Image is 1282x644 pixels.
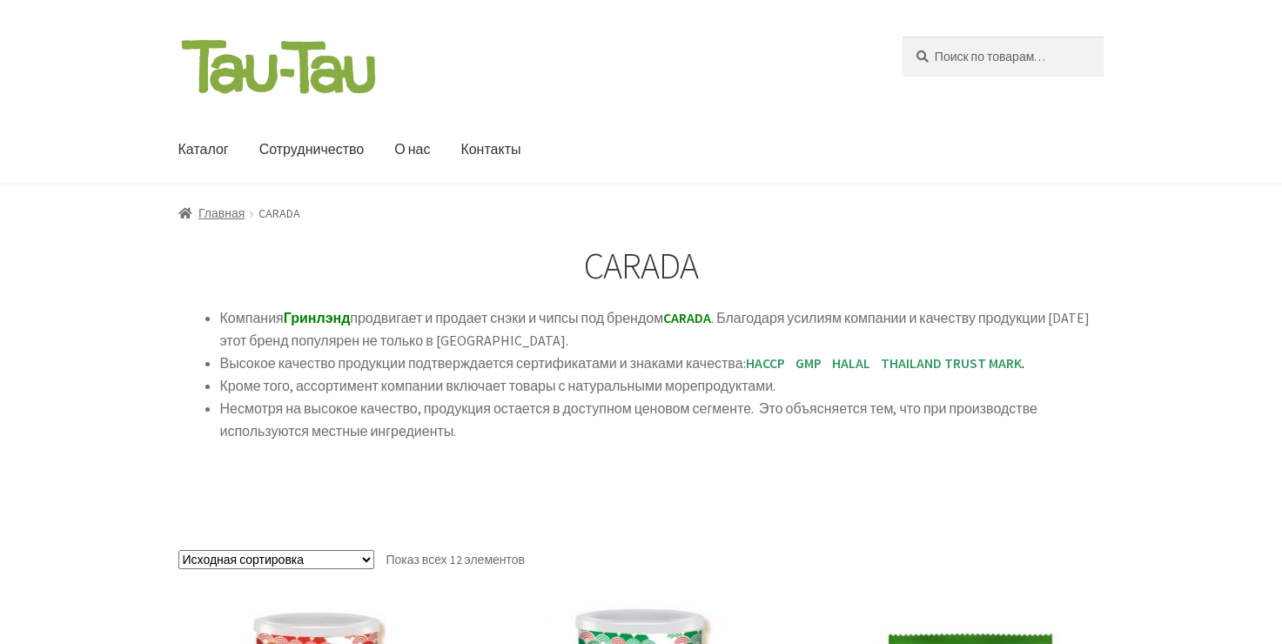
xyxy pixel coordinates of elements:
li: Кроме того, ассортимент компании включает товары с натуральными морепродуктами. [220,375,1104,398]
li: Высокое качество продукции подтверждается сертификатами и знаками качества: [220,352,1104,375]
nav: CARADA [178,204,1104,224]
span: Гринлэнд [284,309,351,326]
span: CARADA [663,309,711,326]
a: Сотрудничество [245,116,379,184]
span: . [1022,354,1024,372]
li: Компания продвигает и продает снэки и чипсы под брендом . Благодаря усилиям компании и качеству п... [220,307,1104,352]
a: Контакты [446,116,534,184]
img: Tau-Tau [178,37,379,97]
input: Поиск по товарам… [903,37,1104,77]
select: Заказ в магазине [178,550,374,569]
span: HACCP GMP HALAL THAILAND TRUST MARK [746,354,1022,372]
li: Несмотря на высокое качество, продукция остается в доступном ценовом сегменте. Это объясняется те... [220,398,1104,443]
span: / [245,204,258,224]
p: Показ всех 12 элементов [386,546,526,574]
nav: Основное меню [178,116,862,184]
a: Каталог [164,116,243,184]
a: О нас [380,116,444,184]
h1: CARADA [178,244,1104,288]
a: Главная [178,205,245,221]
